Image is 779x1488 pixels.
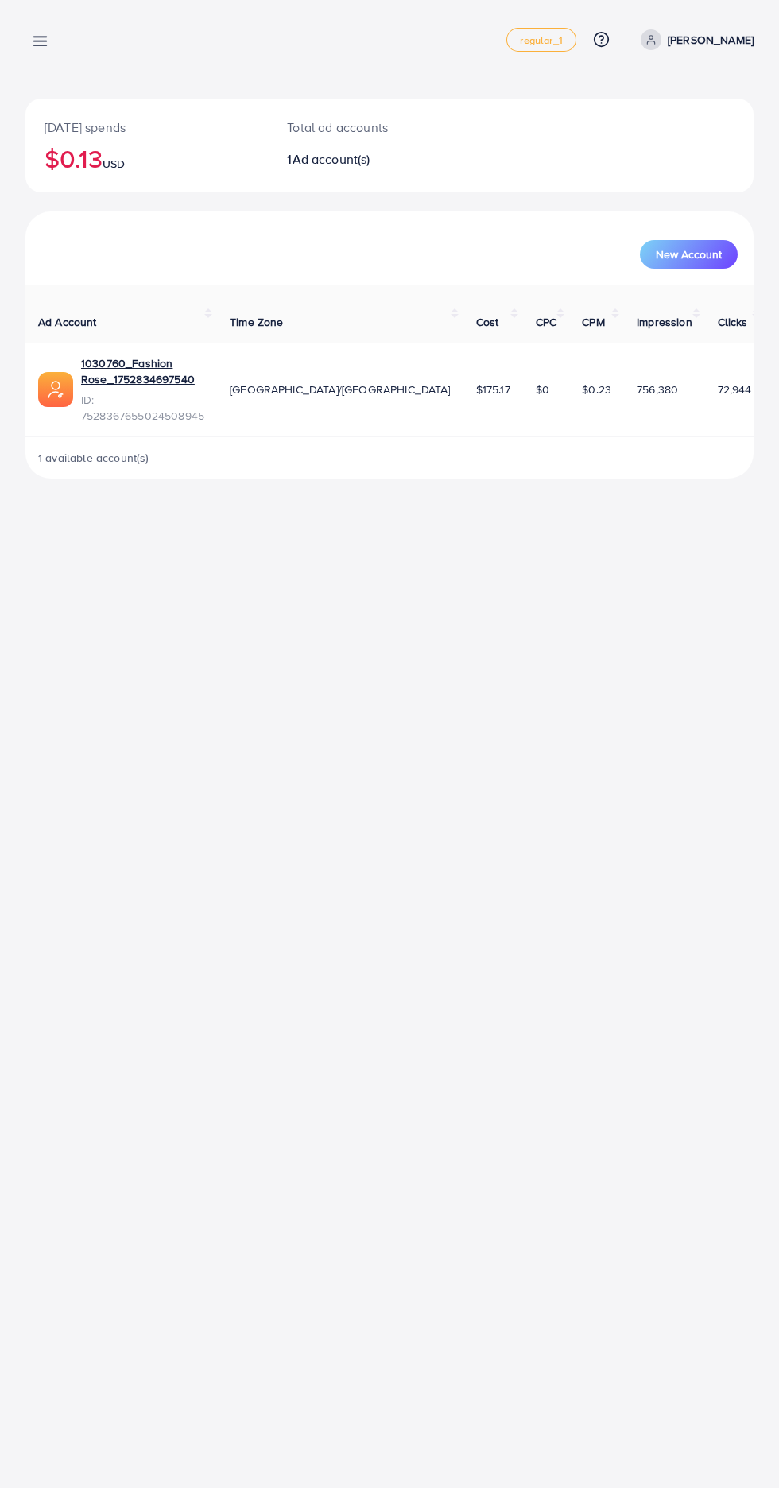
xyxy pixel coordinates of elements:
span: Cost [476,314,499,330]
span: 72,944 [718,382,752,397]
span: Ad Account [38,314,97,330]
a: 1030760_Fashion Rose_1752834697540 [81,355,204,388]
span: $0 [536,382,549,397]
h2: $0.13 [45,143,249,173]
span: ID: 7528367655024508945 [81,392,204,424]
span: USD [103,156,125,172]
span: $0.23 [582,382,611,397]
span: Impression [637,314,692,330]
span: $175.17 [476,382,510,397]
img: ic-ads-acc.e4c84228.svg [38,372,73,407]
span: regular_1 [520,35,562,45]
span: New Account [656,249,722,260]
span: Clicks [718,314,748,330]
span: [GEOGRAPHIC_DATA]/[GEOGRAPHIC_DATA] [230,382,451,397]
span: Ad account(s) [293,150,370,168]
a: regular_1 [506,28,576,52]
span: 756,380 [637,382,678,397]
span: Time Zone [230,314,283,330]
p: Total ad accounts [287,118,431,137]
span: CPC [536,314,556,330]
span: 1 available account(s) [38,450,149,466]
a: [PERSON_NAME] [634,29,754,50]
iframe: Chat [711,1416,767,1476]
p: [PERSON_NAME] [668,30,754,49]
p: [DATE] spends [45,118,249,137]
button: New Account [640,240,738,269]
h2: 1 [287,152,431,167]
span: CPM [582,314,604,330]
